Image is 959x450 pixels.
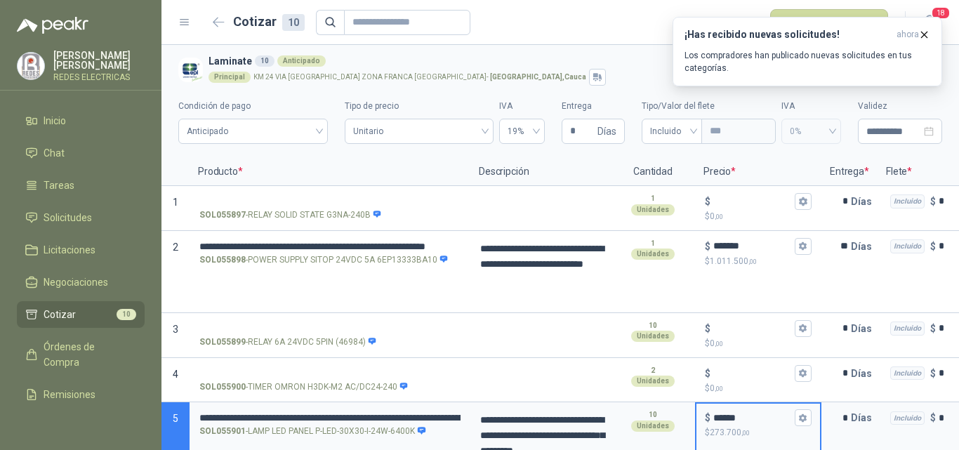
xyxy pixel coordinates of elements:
[631,249,675,260] div: Unidades
[715,340,723,348] span: ,00
[770,9,888,36] button: Publicar cotizaciones
[795,320,812,337] button: $$0,00
[930,321,936,336] p: $
[199,209,246,222] strong: SOL055897
[178,100,328,113] label: Condición de pago
[178,58,203,82] img: Company Logo
[199,197,461,207] input: SOL055897-RELAY SOLID STATE G3NA-240B
[890,366,925,380] div: Incluido
[930,239,936,254] p: $
[642,100,776,113] label: Tipo/Valor del flete
[649,320,657,331] p: 10
[684,49,930,74] p: Los compradores han publicado nuevas solicitudes en tus categorías.
[710,428,750,437] span: 273.700
[17,140,145,166] a: Chat
[890,239,925,253] div: Incluido
[17,204,145,231] a: Solicitudes
[44,387,95,402] span: Remisiones
[705,321,710,336] p: $
[684,29,891,41] h3: ¡Has recibido nuevas solicitudes!
[255,55,275,67] div: 10
[651,238,655,249] p: 1
[17,413,145,440] a: Configuración
[705,255,812,268] p: $
[470,158,611,186] p: Descripción
[705,194,710,209] p: $
[781,100,841,113] label: IVA
[173,197,178,208] span: 1
[209,53,937,69] h3: Laminate
[931,6,951,20] span: 18
[173,241,178,253] span: 2
[282,14,305,31] div: 10
[499,100,545,113] label: IVA
[851,404,878,432] p: Días
[715,385,723,392] span: ,00
[795,193,812,210] button: $$0,00
[631,376,675,387] div: Unidades
[117,309,136,320] span: 10
[851,187,878,216] p: Días
[199,336,246,349] strong: SOL055899
[631,204,675,216] div: Unidades
[705,366,710,381] p: $
[851,359,878,388] p: Días
[710,211,723,221] span: 0
[710,256,757,266] span: 1.011.500
[705,337,812,350] p: $
[651,365,655,376] p: 2
[930,410,936,425] p: $
[199,253,246,267] strong: SOL055898
[17,107,145,134] a: Inicio
[890,411,925,425] div: Incluido
[18,53,44,79] img: Company Logo
[713,368,792,378] input: $$0,00
[17,301,145,328] a: Cotizar10
[44,113,66,128] span: Inicio
[199,369,461,379] input: SOL055900-TIMER OMRON H3DK-M2 AC/DC24-240
[199,413,461,423] input: SOL055901-LAMP LED PANEL P-LED-30X30-I-24W-6400K
[705,210,812,223] p: $
[821,158,878,186] p: Entrega
[199,380,409,394] p: - TIMER OMRON H3DK-M2 AC/DC24-240
[673,17,942,86] button: ¡Has recibido nuevas solicitudes!ahora Los compradores han publicado nuevas solicitudes en tus ca...
[748,258,757,265] span: ,00
[44,339,131,370] span: Órdenes de Compra
[209,72,251,83] div: Principal
[597,119,616,143] span: Días
[917,10,942,35] button: 18
[851,315,878,343] p: Días
[173,413,178,424] span: 5
[741,429,750,437] span: ,00
[199,324,461,334] input: SOL055899-RELAY 6A 24VDC 5PIN (46984)
[277,55,326,67] div: Anticipado
[353,121,484,142] span: Unitario
[233,12,305,32] h2: Cotizar
[651,193,655,204] p: 1
[53,73,145,81] p: REDES ELECTRICAS
[508,121,536,142] span: 19%
[710,383,723,393] span: 0
[199,253,449,267] p: - POWER SUPPLY SITOP 24VDC 5A 6EP13333BA10
[199,241,461,252] input: SOL055898-POWER SUPPLY SITOP 24VDC 5A 6EP13333BA10
[44,145,65,161] span: Chat
[44,274,108,290] span: Negociaciones
[650,121,694,142] span: Incluido
[53,51,145,70] p: [PERSON_NAME] [PERSON_NAME]
[930,194,936,209] p: $
[851,232,878,260] p: Días
[199,336,377,349] p: - RELAY 6A 24VDC 5PIN (46984)
[790,121,833,142] span: 0%
[890,194,925,209] div: Incluido
[795,409,812,426] button: $$273.700,00
[345,100,493,113] label: Tipo de precio
[631,331,675,342] div: Unidades
[795,365,812,382] button: $$0,00
[17,17,88,34] img: Logo peakr
[17,269,145,296] a: Negociaciones
[187,121,319,142] span: Anticipado
[17,172,145,199] a: Tareas
[930,366,936,381] p: $
[631,421,675,432] div: Unidades
[199,425,426,438] p: - LAMP LED PANEL P-LED-30X30-I-24W-6400K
